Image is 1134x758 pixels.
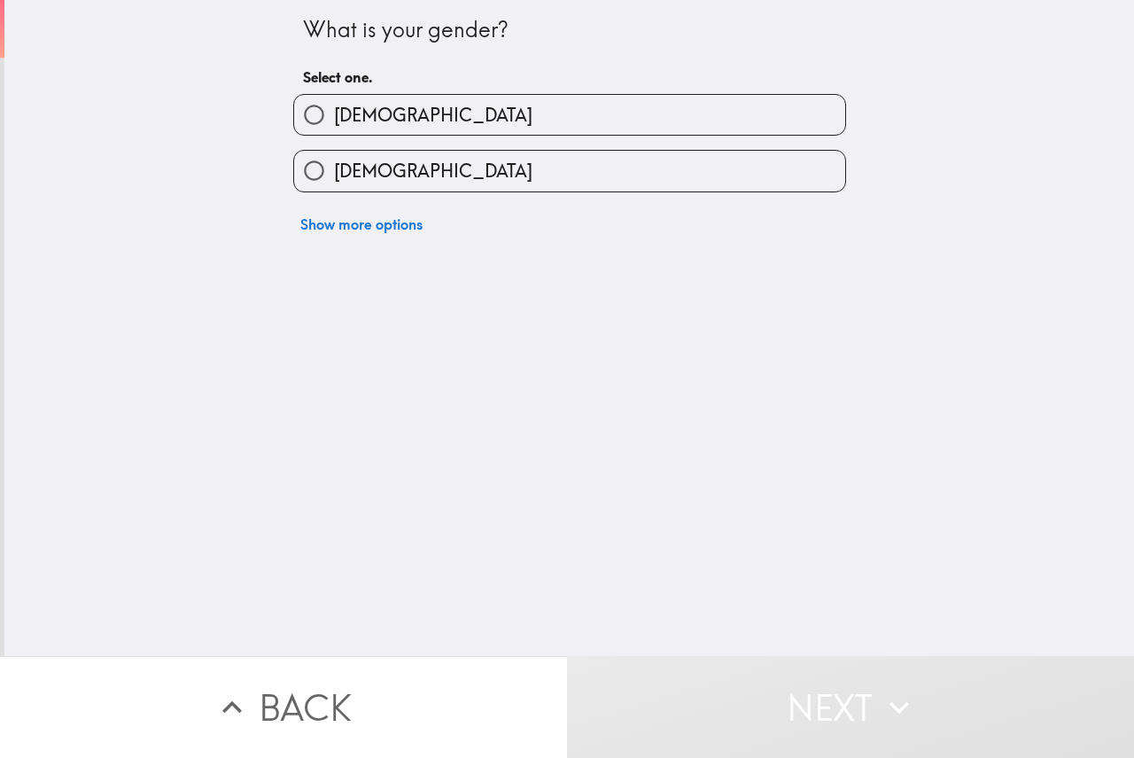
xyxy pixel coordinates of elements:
button: Next [567,656,1134,758]
div: What is your gender? [303,15,836,45]
span: [DEMOGRAPHIC_DATA] [334,103,532,128]
span: [DEMOGRAPHIC_DATA] [334,159,532,184]
button: [DEMOGRAPHIC_DATA] [294,151,845,191]
h6: Select one. [303,67,836,87]
button: [DEMOGRAPHIC_DATA] [294,95,845,135]
button: Show more options [293,207,430,242]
